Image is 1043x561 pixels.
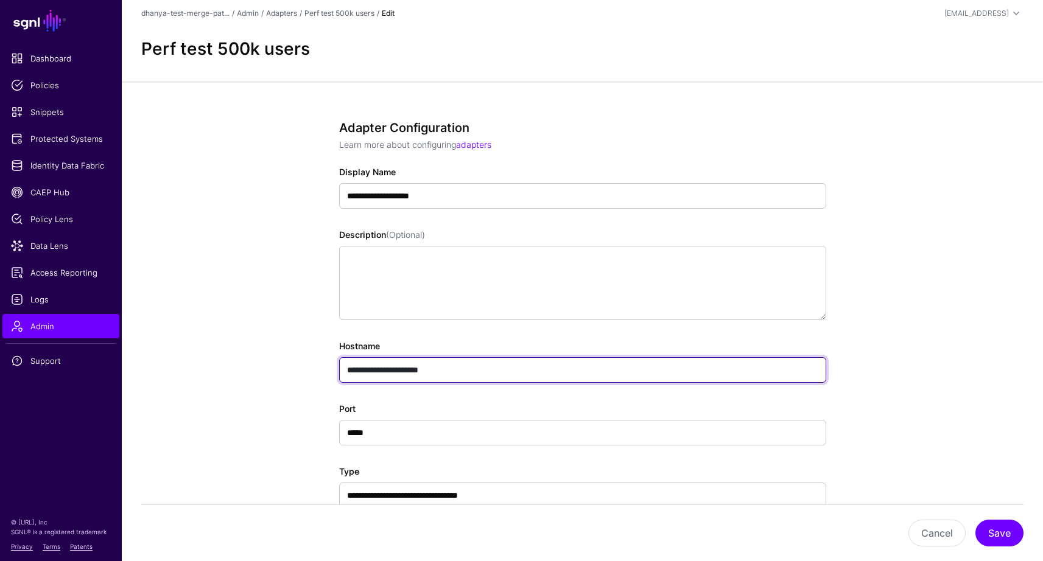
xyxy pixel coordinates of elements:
a: dhanya-test-merge-pat... [141,9,230,18]
p: © [URL], Inc [11,517,111,527]
p: SGNL® is a registered trademark [11,527,111,537]
h2: Perf test 500k users [141,39,1024,60]
span: Dashboard [11,52,111,64]
button: Save [975,520,1024,546]
div: / [259,8,266,19]
button: Cancel [908,520,966,546]
a: Logs [2,287,119,312]
div: [EMAIL_ADDRESS] [944,8,1009,19]
label: Type [339,465,359,478]
a: SGNL [7,7,114,34]
label: Display Name [339,166,396,178]
a: Perf test 500k users [304,9,374,18]
span: (Optional) [386,229,425,240]
a: Dashboard [2,46,119,71]
h3: Adapter Configuration [339,120,826,135]
a: Identity Data Fabric [2,153,119,178]
div: / [374,8,382,19]
span: Snippets [11,106,111,118]
a: Admin [2,314,119,338]
span: Admin [11,320,111,332]
span: Policy Lens [11,213,111,225]
a: Patents [70,543,93,550]
span: Data Lens [11,240,111,252]
a: Policies [2,73,119,97]
strong: Edit [382,9,395,18]
a: Data Lens [2,234,119,258]
span: Support [11,355,111,367]
a: CAEP Hub [2,180,119,204]
a: Access Reporting [2,260,119,285]
a: Privacy [11,543,33,550]
a: Terms [43,543,60,550]
a: Adapters [266,9,297,18]
span: Identity Data Fabric [11,159,111,172]
label: Hostname [339,340,380,352]
a: Admin [237,9,259,18]
span: Protected Systems [11,133,111,145]
div: / [297,8,304,19]
label: Port [339,402,356,415]
a: Snippets [2,100,119,124]
a: Policy Lens [2,207,119,231]
label: Description [339,228,425,241]
span: Access Reporting [11,267,111,279]
span: Policies [11,79,111,91]
span: CAEP Hub [11,186,111,198]
p: Learn more about configuring [339,138,826,151]
a: Protected Systems [2,127,119,151]
a: adapters [456,139,491,150]
span: Logs [11,293,111,305]
div: / [230,8,237,19]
